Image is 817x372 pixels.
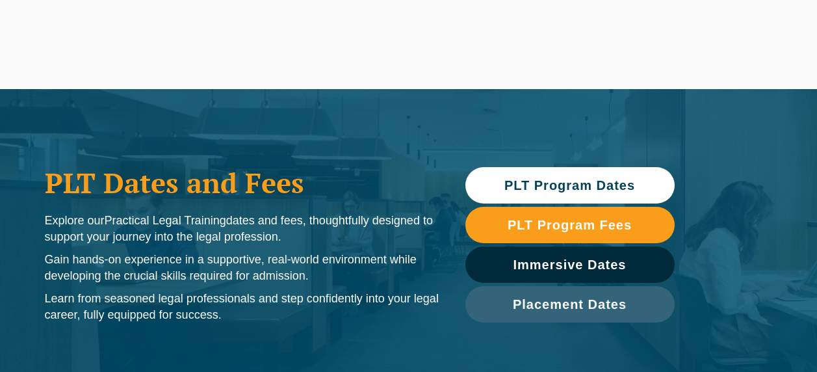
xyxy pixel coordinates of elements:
[105,214,226,227] span: Practical Legal Training
[513,298,627,311] span: Placement Dates
[465,207,675,243] a: PLT Program Fees
[45,166,439,199] h1: PLT Dates and Fees
[45,213,439,245] p: Explore our dates and fees, thoughtfully designed to support your journey into the legal profession.
[45,291,439,323] p: Learn from seasoned legal professionals and step confidently into your legal career, fully equipp...
[45,252,439,284] p: Gain hands-on experience in a supportive, real-world environment while developing the crucial ski...
[504,179,635,192] span: PLT Program Dates
[465,167,675,204] a: PLT Program Dates
[465,246,675,283] a: Immersive Dates
[508,219,632,232] span: PLT Program Fees
[465,286,675,323] a: Placement Dates
[513,258,627,271] span: Immersive Dates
